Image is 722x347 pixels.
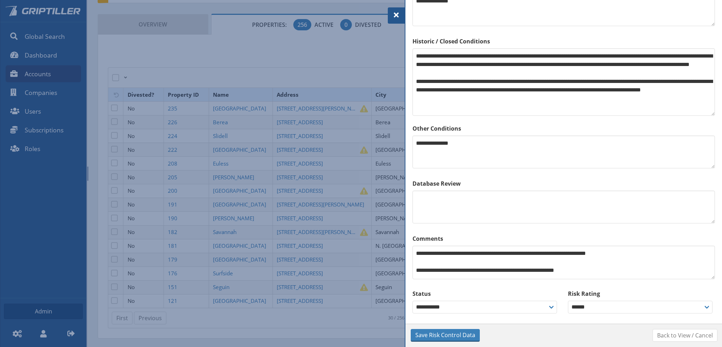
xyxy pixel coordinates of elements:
[412,179,715,188] label: Database Review
[415,331,475,339] span: Save Risk Control Data
[411,329,480,342] button: Save Risk Control Data
[412,289,559,298] label: Status
[412,234,715,243] label: Comments
[412,37,715,46] label: Historic / Closed Conditions
[568,289,715,298] label: Risk Rating
[412,124,715,133] label: Other Conditions
[653,329,717,342] a: Back to View / Cancel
